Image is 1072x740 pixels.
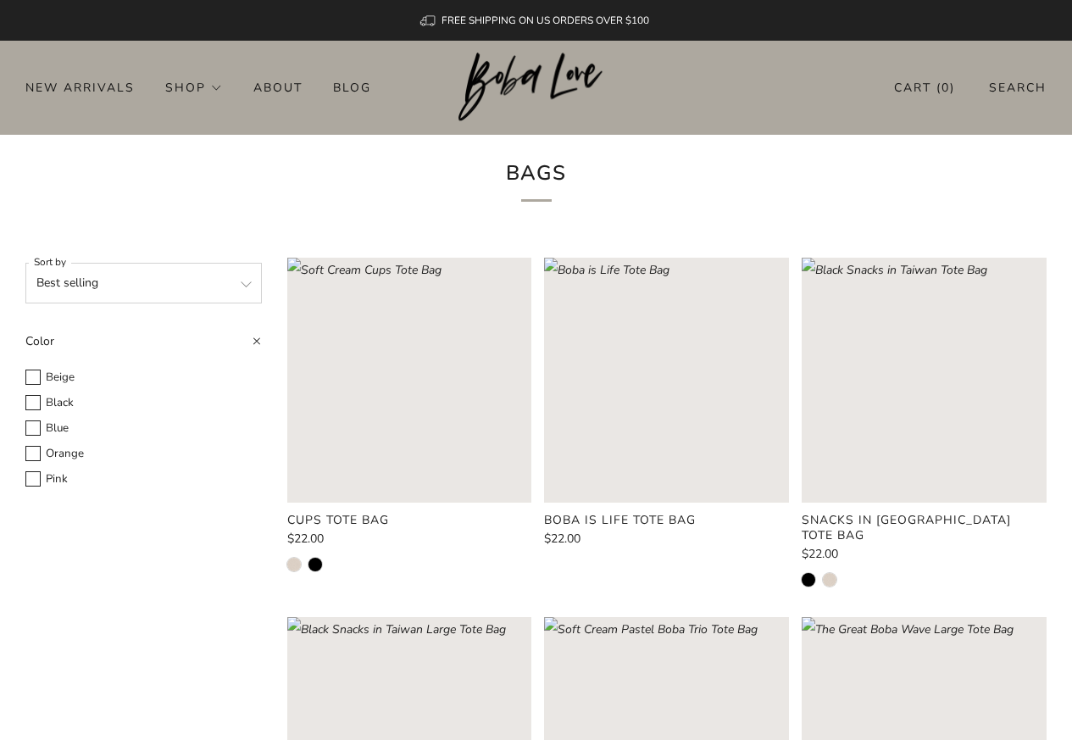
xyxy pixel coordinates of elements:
[25,393,262,413] label: Black
[287,513,532,528] a: Cups Tote Bag
[25,74,135,101] a: New Arrivals
[253,74,303,101] a: About
[25,470,262,489] label: Pink
[989,74,1047,102] a: Search
[25,419,262,438] label: Blue
[544,531,580,547] span: $22.00
[25,333,54,349] span: Color
[802,546,838,562] span: $22.00
[458,53,614,123] a: Boba Love
[941,80,950,96] items-count: 0
[25,444,262,464] label: Orange
[287,512,389,528] product-card-title: Cups Tote Bag
[544,533,789,545] a: $22.00
[802,258,1047,503] a: Black Snacks in Taiwan Tote Bag Loading image: Black Snacks in Taiwan Tote Bag
[303,155,770,202] h1: Bags
[802,512,1011,543] product-card-title: Snacks in [GEOGRAPHIC_DATA] Tote Bag
[544,512,696,528] product-card-title: Boba is Life Tote Bag
[25,368,262,387] label: Beige
[287,258,532,503] a: Soft Cream Cups Tote Bag Loading image: Soft Cream Cups Tote Bag
[544,258,789,503] a: Boba is Life Tote Bag Loading image: Boba is Life Tote Bag
[894,74,955,102] a: Cart
[25,329,262,364] summary: Color
[287,533,532,545] a: $22.00
[287,531,324,547] span: $22.00
[802,513,1047,543] a: Snacks in [GEOGRAPHIC_DATA] Tote Bag
[802,548,1047,560] a: $22.00
[165,74,223,101] a: Shop
[333,74,371,101] a: Blog
[458,53,614,122] img: Boba Love
[544,513,789,528] a: Boba is Life Tote Bag
[442,14,649,27] span: FREE SHIPPING ON US ORDERS OVER $100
